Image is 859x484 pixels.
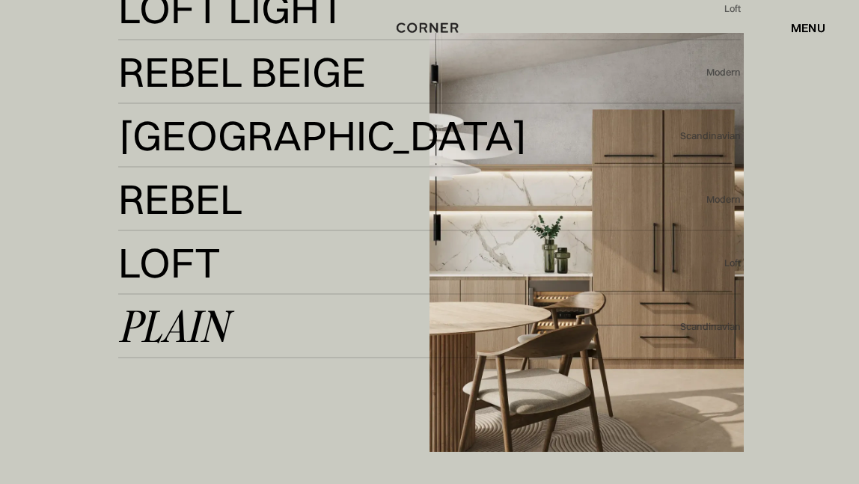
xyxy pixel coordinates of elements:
div: Rebel [118,181,242,217]
div: Modern [706,66,741,79]
div: Rebel [118,217,230,253]
div: Scandinavian [680,320,741,334]
div: Loft [118,245,221,281]
a: Rebel BeigeRebel Beige [118,54,707,91]
div: Plain [118,308,228,344]
a: RebelRebel [118,181,707,218]
a: [GEOGRAPHIC_DATA][GEOGRAPHIC_DATA] [118,117,681,154]
div: Modern [706,193,741,206]
a: home [393,18,465,37]
div: menu [776,15,825,40]
div: Loft [118,281,209,316]
div: [GEOGRAPHIC_DATA] [118,117,528,153]
a: Plain [118,308,681,345]
div: [GEOGRAPHIC_DATA] [118,153,502,189]
div: menu [791,22,825,34]
div: Rebel Beige [118,54,366,90]
a: LoftLoft [118,245,725,281]
div: Loft [724,257,741,270]
div: Scandinavian [680,129,741,143]
div: Rebel Beige [118,90,345,126]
